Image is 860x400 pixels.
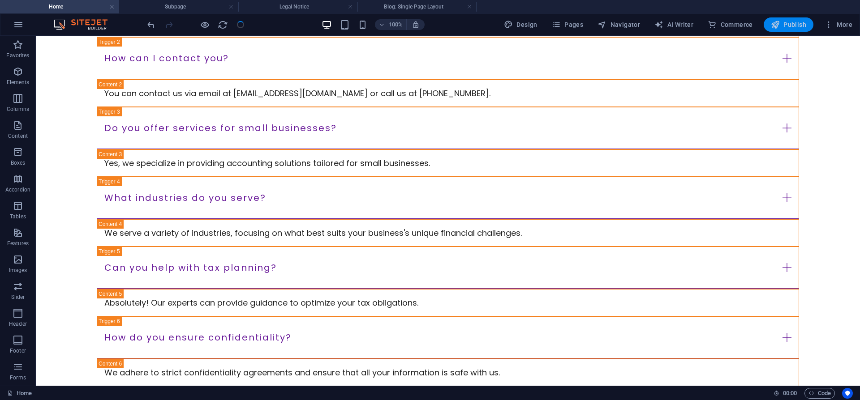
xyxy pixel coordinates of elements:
[783,388,797,399] span: 00 00
[7,79,30,86] p: Elements
[7,240,29,247] p: Features
[708,20,753,29] span: Commerce
[771,20,806,29] span: Publish
[11,159,26,166] p: Boxes
[651,17,697,32] button: AI Writer
[552,20,583,29] span: Pages
[764,17,813,32] button: Publish
[808,388,831,399] span: Code
[500,17,541,32] button: Design
[6,52,29,59] p: Favorites
[504,20,537,29] span: Design
[217,19,228,30] button: reload
[119,2,238,12] h4: Subpage
[9,320,27,328] p: Header
[7,388,32,399] a: Click to cancel selection. Double-click to open Pages
[774,388,797,399] h6: Session time
[218,20,228,30] i: Reload page
[7,106,29,113] p: Columns
[654,20,693,29] span: AI Writer
[804,388,835,399] button: Code
[598,20,640,29] span: Navigator
[238,2,357,12] h4: Legal Notice
[10,347,26,354] p: Footer
[9,267,27,274] p: Images
[594,17,644,32] button: Navigator
[146,20,156,30] i: Undo: Change recipient (Ctrl+Z)
[375,19,407,30] button: 100%
[548,17,587,32] button: Pages
[388,19,403,30] h6: 100%
[199,19,210,30] button: Click here to leave preview mode and continue editing
[11,294,25,301] p: Slider
[5,186,30,193] p: Accordion
[10,374,26,381] p: Forms
[824,20,852,29] span: More
[412,21,420,29] i: On resize automatically adjust zoom level to fit chosen device.
[52,19,119,30] img: Editor Logo
[789,390,791,396] span: :
[357,2,477,12] h4: Blog: Single Page Layout
[821,17,856,32] button: More
[8,132,28,140] p: Content
[704,17,757,32] button: Commerce
[500,17,541,32] div: Design (Ctrl+Alt+Y)
[146,19,156,30] button: undo
[842,388,853,399] button: Usercentrics
[10,213,26,220] p: Tables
